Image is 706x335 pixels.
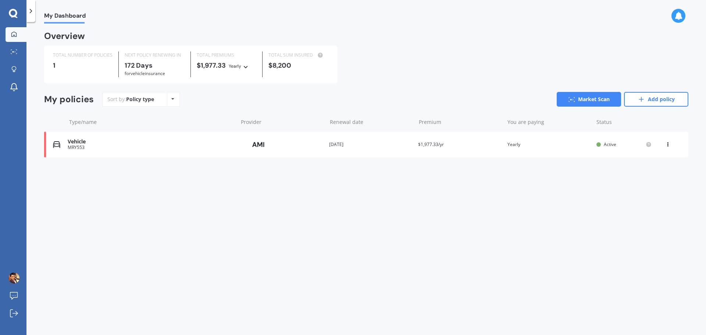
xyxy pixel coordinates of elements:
div: Status [596,118,652,126]
b: 172 Days [125,61,153,70]
img: AMI [240,138,277,152]
div: Policy type [126,96,154,103]
div: Provider [241,118,324,126]
div: Sort by: [107,96,154,103]
div: My policies [44,94,94,105]
div: Type/name [69,118,235,126]
div: Overview [44,32,85,40]
div: [DATE] [329,141,412,148]
div: Yearly [507,141,591,148]
div: Vehicle [68,139,234,145]
span: $1,977.33/yr [418,141,444,147]
div: $8,200 [268,62,328,69]
div: Renewal date [330,118,413,126]
img: ACg8ocLQSiburtqO1TryRnKHQHacVKk4rPNfmWOe0hGhzsFHrw3503M=s96-c [8,272,19,284]
div: $1,977.33 [197,62,256,70]
div: TOTAL SUM INSURED [268,51,328,59]
span: Active [604,141,616,147]
span: for Vehicle insurance [125,70,165,76]
div: TOTAL NUMBER OF POLICIES [53,51,113,59]
div: MRY553 [68,145,234,150]
div: NEXT POLICY RENEWING IN [125,51,184,59]
div: Premium [419,118,502,126]
div: Yearly [229,63,241,70]
span: My Dashboard [44,12,86,22]
div: You are paying [507,118,591,126]
a: Add policy [624,92,688,107]
img: Vehicle [53,141,60,148]
div: 1 [53,62,113,69]
a: Market Scan [557,92,621,107]
div: TOTAL PREMIUMS [197,51,256,59]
